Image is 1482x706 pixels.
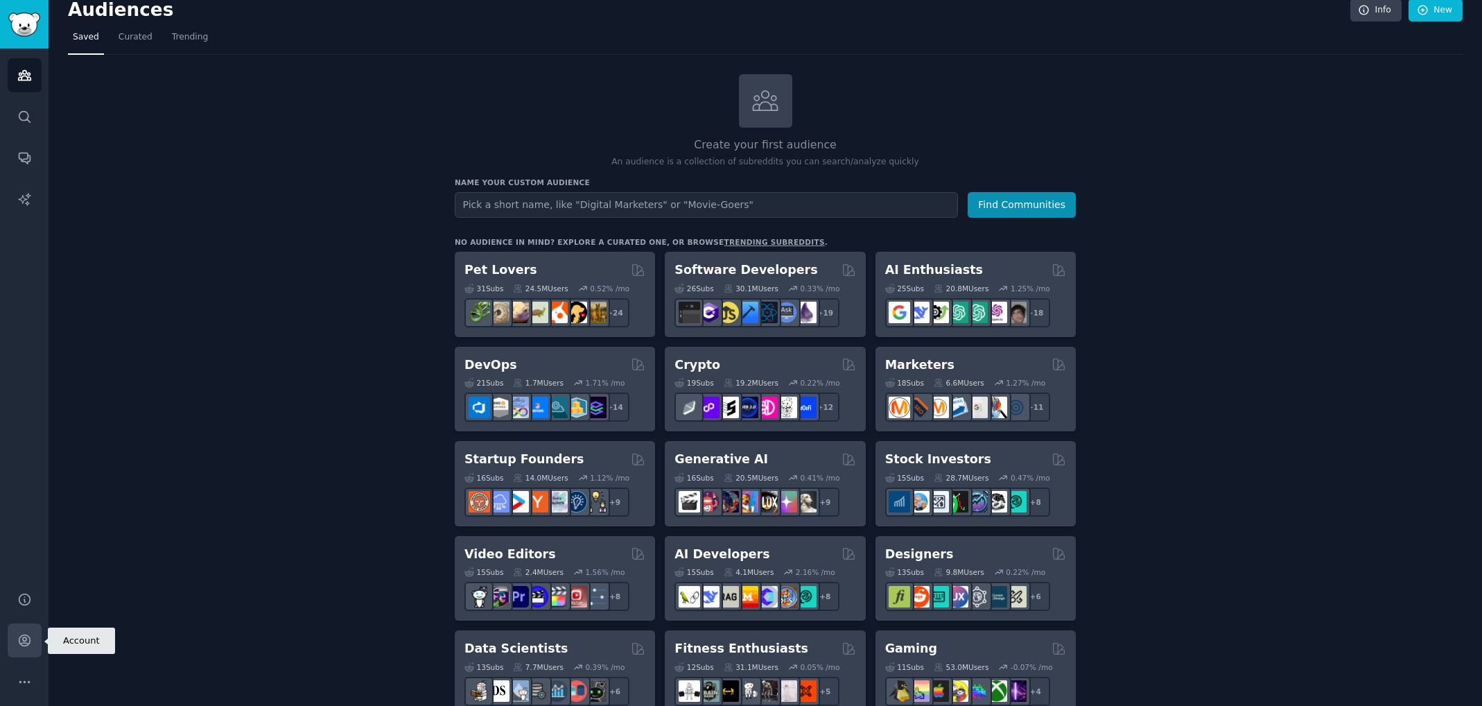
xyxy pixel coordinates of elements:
img: iOSProgramming [737,302,758,323]
img: UI_Design [927,586,949,608]
img: UXDesign [947,586,968,608]
div: 0.52 % /mo [590,284,629,293]
img: herpetology [469,302,490,323]
input: Pick a short name, like "Digital Marketers" or "Movie-Goers" [455,192,958,218]
div: + 19 [810,298,839,327]
img: PlatformEngineers [585,397,607,418]
h2: Software Developers [674,261,817,279]
button: Find Communities [968,192,1076,218]
img: SaaS [488,491,509,513]
span: Trending [172,31,208,44]
img: GYM [679,680,700,702]
img: personaltraining [795,680,817,702]
div: 24.5M Users [513,284,568,293]
img: MarketingResearch [986,397,1007,418]
img: TwitchStreaming [1005,680,1027,702]
img: content_marketing [889,397,910,418]
div: 13 Sub s [464,662,503,672]
div: + 14 [600,393,629,422]
img: aws_cdk [566,397,587,418]
img: AIDevelopersSociety [795,586,817,608]
div: 2.16 % /mo [796,567,835,577]
img: VideoEditors [527,586,548,608]
div: + 12 [810,393,839,422]
img: OnlineMarketing [1005,397,1027,418]
div: 4.1M Users [724,567,774,577]
img: EntrepreneurRideAlong [469,491,490,513]
img: MachineLearning [469,680,490,702]
img: googleads [966,397,988,418]
img: ballpython [488,302,509,323]
h2: Designers [885,546,954,563]
img: Youtubevideo [566,586,587,608]
p: An audience is a collection of subreddits you can search/analyze quickly [455,156,1076,169]
div: 28.7M Users [934,473,988,483]
img: chatgpt_prompts_ [966,302,988,323]
a: Curated [114,26,157,55]
div: 1.25 % /mo [1011,284,1050,293]
img: PetAdvice [566,302,587,323]
div: + 8 [600,582,629,611]
div: + 9 [600,488,629,517]
div: 31.1M Users [724,662,778,672]
div: 1.27 % /mo [1006,378,1045,388]
h2: DevOps [464,356,517,374]
div: + 8 [1021,488,1050,517]
img: ycombinator [527,491,548,513]
h2: Startup Founders [464,451,584,468]
h3: Name your custom audience [455,178,1076,187]
a: trending subreddits [724,238,824,246]
img: dataengineering [527,680,548,702]
div: -0.07 % /mo [1011,662,1053,672]
div: 26 Sub s [674,284,713,293]
img: OpenAIDev [986,302,1007,323]
img: data [585,680,607,702]
div: 0.33 % /mo [801,284,840,293]
img: defiblockchain [756,397,778,418]
div: 13 Sub s [885,567,924,577]
img: OpenSourceAI [756,586,778,608]
img: web3 [737,397,758,418]
div: 30.1M Users [724,284,778,293]
div: 2.4M Users [513,567,564,577]
img: weightroom [737,680,758,702]
div: + 4 [1021,677,1050,706]
img: DeepSeek [908,302,930,323]
div: 7.7M Users [513,662,564,672]
img: gamers [966,680,988,702]
img: Trading [947,491,968,513]
img: DeepSeek [698,586,720,608]
img: premiere [507,586,529,608]
img: turtle [527,302,548,323]
img: cockatiel [546,302,568,323]
img: datasets [566,680,587,702]
div: + 9 [810,488,839,517]
div: 0.47 % /mo [1011,473,1050,483]
div: 11 Sub s [885,662,924,672]
div: 0.05 % /mo [801,662,840,672]
span: Curated [119,31,152,44]
img: defi_ [795,397,817,418]
div: No audience in mind? Explore a curated one, or browse . [455,237,828,247]
div: 15 Sub s [885,473,924,483]
img: growmybusiness [585,491,607,513]
div: 1.71 % /mo [586,378,625,388]
div: 20.5M Users [724,473,778,483]
a: Saved [68,26,104,55]
img: ethstaker [717,397,739,418]
img: statistics [507,680,529,702]
div: 14.0M Users [513,473,568,483]
img: AskMarketing [927,397,949,418]
img: DevOpsLinks [527,397,548,418]
img: llmops [776,586,797,608]
div: + 6 [600,677,629,706]
div: 0.41 % /mo [801,473,840,483]
img: software [679,302,700,323]
div: + 24 [600,298,629,327]
h2: Data Scientists [464,640,568,657]
img: dalle2 [698,491,720,513]
div: 19 Sub s [674,378,713,388]
img: 0xPolygon [698,397,720,418]
img: physicaltherapy [776,680,797,702]
img: csharp [698,302,720,323]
